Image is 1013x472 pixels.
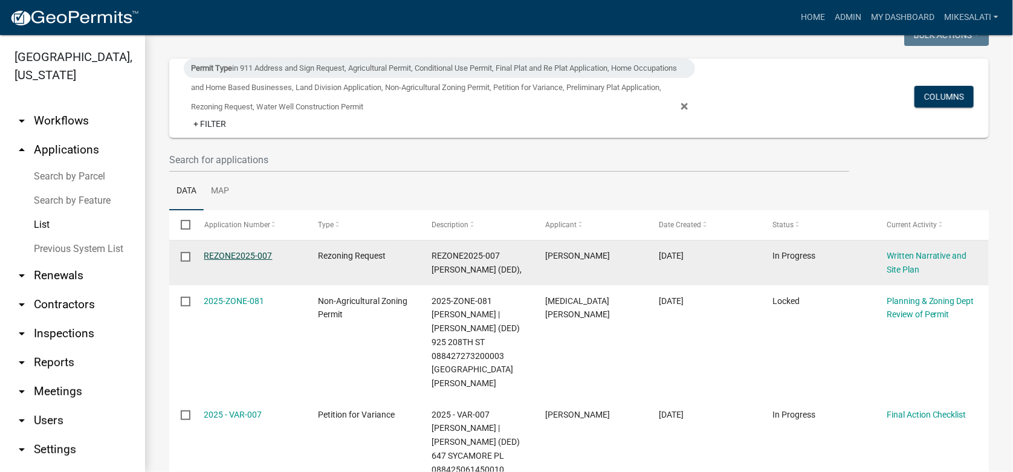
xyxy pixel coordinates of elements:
i: arrow_drop_down [15,268,29,283]
span: Non-Agricultural Zoning Permit [318,296,407,320]
i: arrow_drop_down [15,413,29,428]
span: In Progress [773,410,816,419]
span: 2025-ZONE-081 Rogers, Cole | Rogers, Greta (DED) 925 208TH ST 088427273200003 923 208th St Ogden [432,296,520,389]
span: Application Number [204,220,270,228]
a: 2025 - VAR-007 [204,410,262,419]
i: arrow_drop_down [15,442,29,457]
span: Anton Olson [545,251,610,260]
span: 09/15/2025 [659,296,684,306]
datatable-header-cell: Application Number [192,210,306,239]
input: Search for applications [169,147,849,172]
datatable-header-cell: Select [169,210,192,239]
i: arrow_drop_down [15,384,29,399]
span: Alli Rogers [545,296,610,320]
span: Locked [773,296,800,306]
datatable-header-cell: Status [762,210,875,239]
div: in 911 Address and Sign Request, Agricultural Permit, Conditional Use Permit, Final Plat and Re P... [184,59,695,78]
span: Description [432,220,468,228]
a: + Filter [184,113,236,135]
a: Written Narrative and Site Plan [887,251,967,274]
span: 09/02/2025 [659,410,684,419]
button: Columns [914,86,974,108]
span: Rezoning Request [318,251,386,260]
a: Planning & Zoning Dept Review of Permit [887,296,974,320]
a: Map [204,172,236,211]
a: Admin [830,6,866,29]
datatable-header-cell: Type [306,210,420,239]
span: REZONE2025-007 Olson, Harold D (DED), [432,251,522,274]
a: REZONE2025-007 [204,251,273,260]
i: arrow_drop_down [15,297,29,312]
span: In Progress [773,251,816,260]
button: Bulk Actions [904,24,989,46]
i: arrow_drop_down [15,326,29,341]
a: MikeSalati [939,6,1003,29]
datatable-header-cell: Current Activity [875,210,989,239]
span: Current Activity [887,220,937,228]
span: Date Created [659,220,702,228]
a: Final Action Checklist [887,410,966,419]
span: Type [318,220,334,228]
span: Applicant [545,220,577,228]
a: My Dashboard [866,6,939,29]
i: arrow_drop_down [15,114,29,128]
span: Status [773,220,794,228]
i: arrow_drop_up [15,143,29,157]
a: Home [796,6,830,29]
datatable-header-cell: Description [420,210,534,239]
a: Data [169,172,204,211]
i: arrow_drop_down [15,355,29,370]
span: Permit Type [191,63,232,73]
span: 09/23/2025 [659,251,684,260]
span: Petition for Variance [318,410,395,419]
datatable-header-cell: Date Created [647,210,761,239]
datatable-header-cell: Applicant [534,210,647,239]
span: Tim Schwind [545,410,610,419]
a: 2025-ZONE-081 [204,296,265,306]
